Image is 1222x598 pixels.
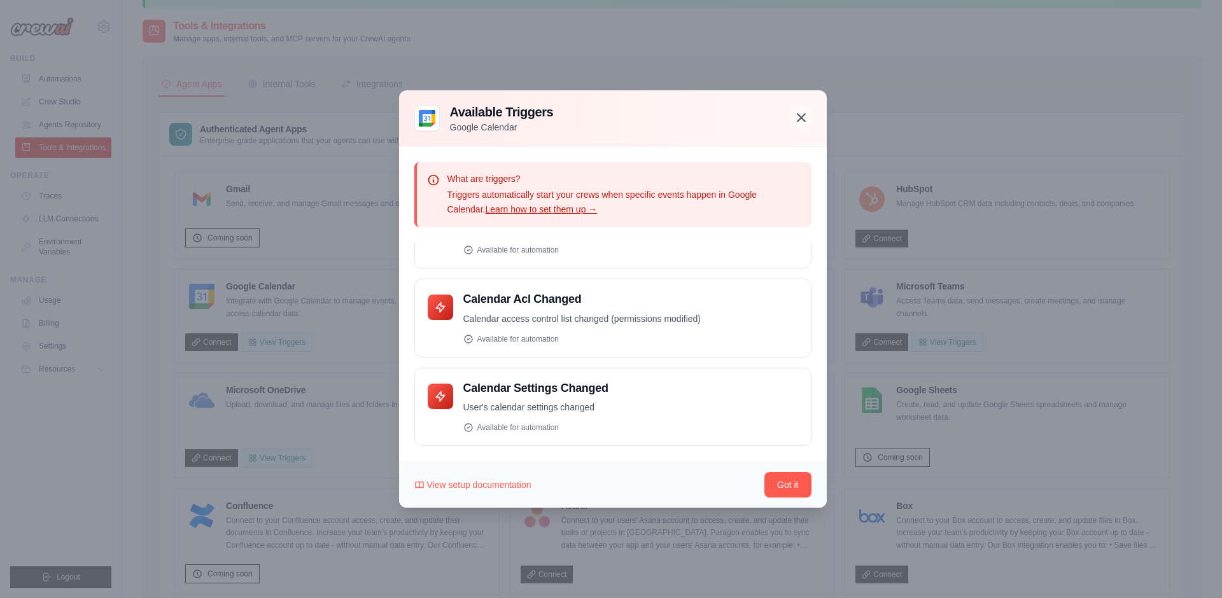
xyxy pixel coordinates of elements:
[447,172,801,185] p: What are triggers?
[450,103,554,121] h3: Available Triggers
[427,478,531,491] span: View setup documentation
[463,312,798,326] p: Calendar access control list changed (permissions modified)
[463,381,798,396] h4: Calendar Settings Changed
[463,292,798,307] h4: Calendar Acl Changed
[414,478,531,491] a: View setup documentation
[463,400,798,415] p: User's calendar settings changed
[463,422,798,433] div: Available for automation
[450,121,554,134] p: Google Calendar
[764,472,811,497] button: Got it
[463,334,798,344] div: Available for automation
[485,204,597,214] a: Learn how to set them up →
[414,106,440,131] img: Google Calendar
[447,188,801,217] p: Triggers automatically start your crews when specific events happen in Google Calendar.
[463,245,798,255] div: Available for automation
